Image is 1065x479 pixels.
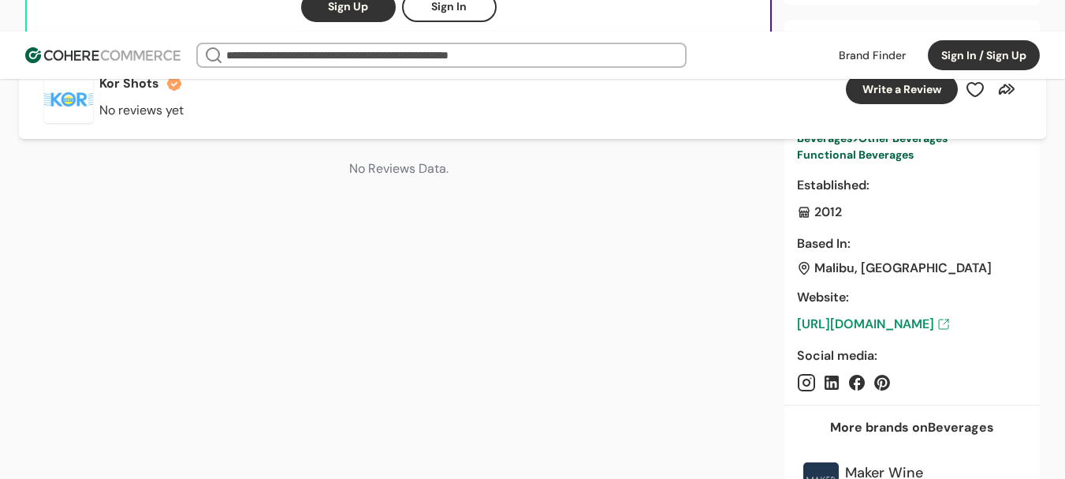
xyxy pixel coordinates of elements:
[797,176,1027,195] div: Established :
[797,288,1027,307] div: Website :
[928,40,1040,70] button: Sign In / Sign Up
[797,203,1027,222] div: 2012
[797,130,1027,163] a: Beverages>Other BeveragesFunctional Beverages
[797,346,1027,365] div: Social media :
[797,147,1027,163] div: Functional Beverages
[25,47,181,63] img: Cohere Logo
[797,315,1027,334] a: [URL][DOMAIN_NAME]
[830,418,994,437] div: More brands on Beverages
[814,261,992,275] div: Malibu, [GEOGRAPHIC_DATA]
[25,134,772,204] div: No Reviews Data.
[797,234,1027,253] div: Based In :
